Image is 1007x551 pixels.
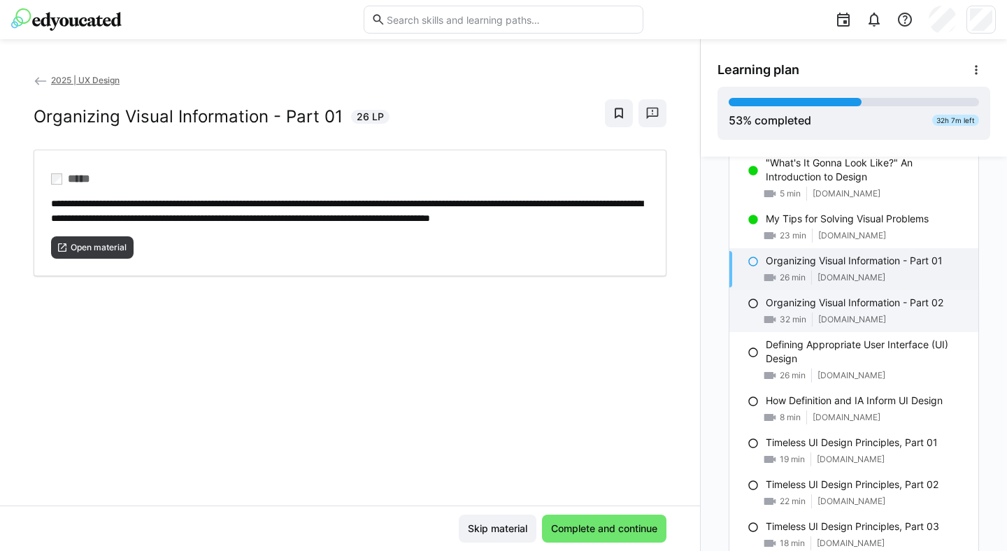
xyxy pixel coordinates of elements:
span: 26 min [780,272,806,283]
p: My Tips for Solving Visual Problems [766,212,929,226]
span: 32 min [780,314,806,325]
a: 2025 | UX Design [34,75,120,85]
p: Timeless UI Design Principles, Part 01 [766,436,938,450]
p: How Definition and IA Inform UI Design [766,394,943,408]
span: Open material [69,242,128,253]
p: Organizing Visual Information - Part 02 [766,296,943,310]
span: [DOMAIN_NAME] [817,496,885,507]
h2: Organizing Visual Information - Part 01 [34,106,343,127]
input: Search skills and learning paths… [385,13,636,26]
span: 26 LP [357,110,384,124]
span: [DOMAIN_NAME] [818,314,886,325]
div: % completed [729,112,811,129]
span: Learning plan [717,62,799,78]
span: Skip material [466,522,529,536]
span: 19 min [780,454,805,465]
span: [DOMAIN_NAME] [817,272,885,283]
span: 53 [729,113,743,127]
p: Timeless UI Design Principles, Part 02 [766,478,938,492]
p: Organizing Visual Information - Part 01 [766,254,943,268]
span: 22 min [780,496,806,507]
span: [DOMAIN_NAME] [813,412,880,423]
button: Open material [51,236,134,259]
span: 5 min [780,188,801,199]
p: Defining Appropriate User Interface (UI) Design [766,338,967,366]
span: 2025 | UX Design [51,75,120,85]
div: 32h 7m left [932,115,979,126]
span: [DOMAIN_NAME] [818,230,886,241]
button: Skip material [459,515,536,543]
span: 23 min [780,230,806,241]
p: Timeless UI Design Principles, Part 03 [766,520,939,534]
span: 26 min [780,370,806,381]
span: 18 min [780,538,805,549]
span: [DOMAIN_NAME] [817,370,885,381]
span: 8 min [780,412,801,423]
span: [DOMAIN_NAME] [817,454,885,465]
button: Complete and continue [542,515,666,543]
span: Complete and continue [549,522,659,536]
p: "What's It Gonna Look Like?" An Introduction to Design [766,156,967,184]
span: [DOMAIN_NAME] [817,538,885,549]
span: [DOMAIN_NAME] [813,188,880,199]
